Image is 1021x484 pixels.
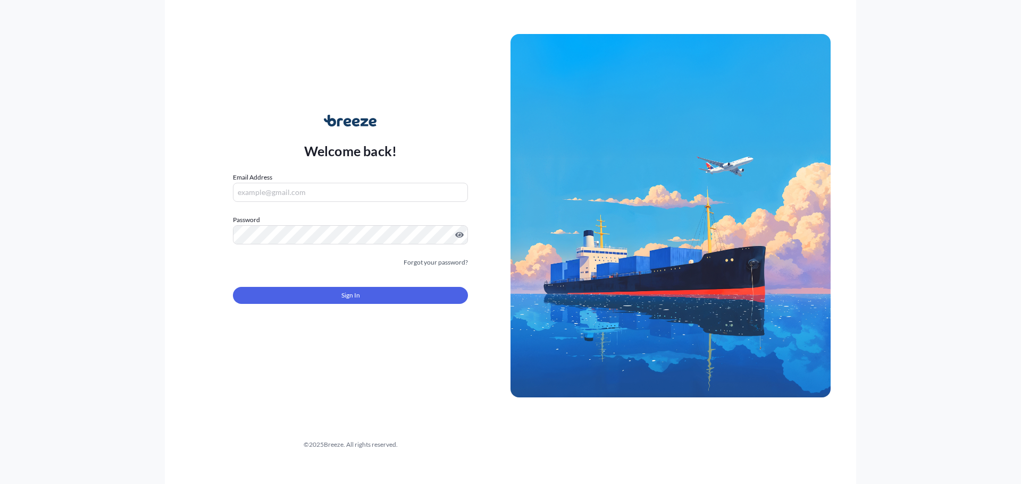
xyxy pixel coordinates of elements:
a: Forgot your password? [404,257,468,268]
p: Welcome back! [304,142,397,159]
div: © 2025 Breeze. All rights reserved. [190,439,510,450]
label: Password [233,215,468,225]
button: Sign In [233,287,468,304]
button: Show password [455,231,464,239]
label: Email Address [233,172,272,183]
img: Ship illustration [510,34,831,397]
span: Sign In [341,290,360,301]
input: example@gmail.com [233,183,468,202]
